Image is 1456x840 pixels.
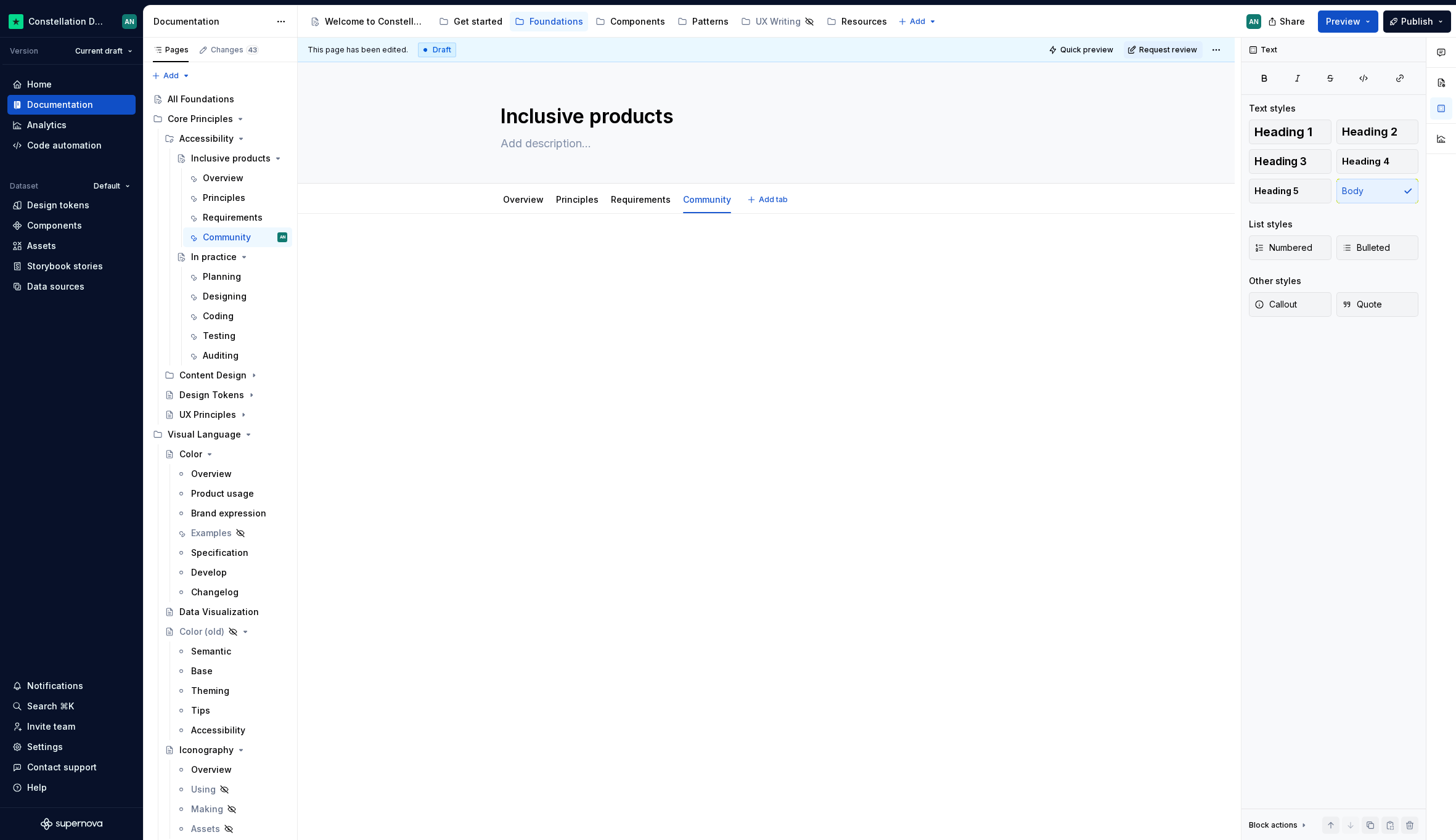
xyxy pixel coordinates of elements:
a: Color [160,444,292,464]
a: Design tokens [7,195,136,215]
a: Principles [556,194,599,205]
span: Add tab [759,195,788,205]
button: Heading 1 [1249,120,1331,144]
a: Changelog [171,582,292,602]
div: Overview [191,468,232,480]
div: Draft [418,43,456,57]
a: Assets [7,236,136,256]
a: Specification [171,543,292,563]
a: Develop [171,563,292,582]
a: Community [683,194,731,205]
a: Design Tokens [160,385,292,405]
a: Data sources [7,277,136,296]
div: Changes [211,45,259,55]
div: Using [191,783,216,796]
svg: Supernova Logo [41,818,102,830]
div: Search ⌘K [27,700,74,712]
div: Designing [203,290,247,303]
div: Product usage [191,487,254,500]
a: Foundations [510,12,588,31]
div: Color (old) [179,626,224,638]
div: UX Principles [179,409,236,421]
div: Components [610,15,665,28]
a: Overview [183,168,292,188]
a: Brand expression [171,504,292,523]
div: Welcome to Constellation [325,15,427,28]
a: Iconography [160,740,292,760]
a: Settings [7,737,136,757]
div: Principles [551,186,603,212]
a: Get started [434,12,507,31]
span: Default [94,181,120,191]
div: Overview [203,172,243,184]
div: Accessibility [179,133,234,145]
span: Current draft [75,46,123,56]
a: Coding [183,306,292,326]
div: Assets [27,240,56,252]
span: This page has been edited. [308,45,408,55]
div: Data Visualization [179,606,259,618]
div: List styles [1249,218,1293,230]
div: In practice [191,251,237,263]
div: Requirements [606,186,676,212]
div: Analytics [27,119,67,131]
div: Community [203,231,251,243]
button: Bulleted [1336,235,1419,260]
span: 43 [246,45,259,55]
div: Invite team [27,720,75,733]
div: Iconography [179,744,234,756]
div: Principles [203,192,245,204]
a: Components [7,216,136,235]
div: Content Design [179,369,247,381]
a: Overview [171,464,292,484]
a: Requirements [611,194,671,205]
div: Code automation [27,139,102,152]
button: Help [7,778,136,797]
button: Quote [1336,292,1419,317]
button: Heading 4 [1336,149,1419,174]
a: Principles [183,188,292,208]
div: Changelog [191,586,239,598]
a: Planning [183,267,292,287]
span: Add [910,17,925,27]
div: Auditing [203,349,239,362]
button: Add [894,13,941,30]
span: Quote [1342,298,1382,311]
div: Version [10,46,38,56]
a: Resources [822,12,892,31]
div: Base [191,665,213,677]
span: Callout [1254,298,1297,311]
div: Overview [498,186,549,212]
span: Numbered [1254,242,1312,254]
div: Core Principles [148,109,292,129]
div: Get started [454,15,502,28]
div: Components [27,219,82,232]
a: Examples [171,523,292,543]
span: Heading 2 [1342,126,1397,138]
div: Foundations [530,15,583,28]
button: Contact support [7,757,136,777]
button: Request review [1124,41,1203,59]
a: Testing [183,326,292,346]
div: Home [27,78,52,91]
a: UX Principles [160,405,292,425]
a: Accessibility [171,720,292,740]
a: Welcome to Constellation [305,12,431,31]
button: Current draft [70,43,138,60]
div: AN [1249,17,1259,27]
div: Visual Language [148,425,292,444]
div: Block actions [1249,817,1309,834]
div: Design tokens [27,199,89,211]
span: Bulleted [1342,242,1390,254]
div: Constellation Design System [28,15,107,28]
div: Contact support [27,761,97,773]
button: Heading 3 [1249,149,1331,174]
a: Auditing [183,346,292,365]
span: Share [1280,15,1305,28]
span: Request review [1139,45,1197,55]
a: Analytics [7,115,136,135]
a: Code automation [7,136,136,155]
span: Add [163,71,179,81]
button: Constellation Design SystemAN [2,8,141,35]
